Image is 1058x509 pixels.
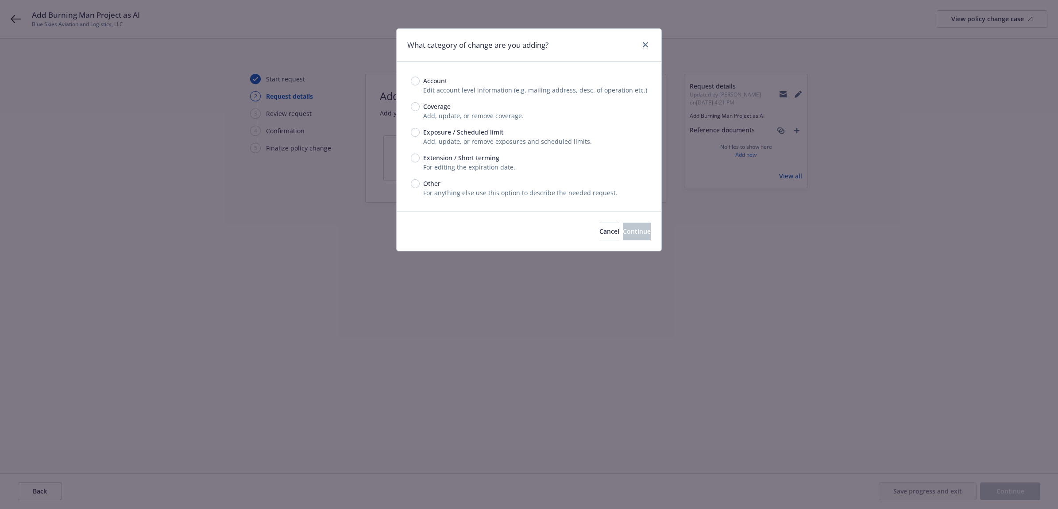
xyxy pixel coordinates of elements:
button: Cancel [599,223,619,240]
input: Other [411,179,420,188]
span: Edit account level information (e.g. mailing address, desc. of operation etc.) [423,86,647,94]
input: Account [411,77,420,85]
span: Account [423,76,447,85]
input: Exposure / Scheduled limit [411,128,420,137]
span: For anything else use this option to describe the needed request. [423,189,618,197]
span: Other [423,179,440,188]
input: Extension / Short terming [411,154,420,162]
span: For editing the expiration date. [423,163,515,171]
span: Cancel [599,227,619,235]
button: Continue [623,223,651,240]
span: Coverage [423,102,451,111]
h1: What category of change are you adding? [407,39,548,51]
span: Continue [623,227,651,235]
span: Add, update, or remove coverage. [423,112,524,120]
input: Coverage [411,102,420,111]
a: close [640,39,651,50]
span: Extension / Short terming [423,153,499,162]
span: Add, update, or remove exposures and scheduled limits. [423,137,592,146]
span: Exposure / Scheduled limit [423,127,503,137]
